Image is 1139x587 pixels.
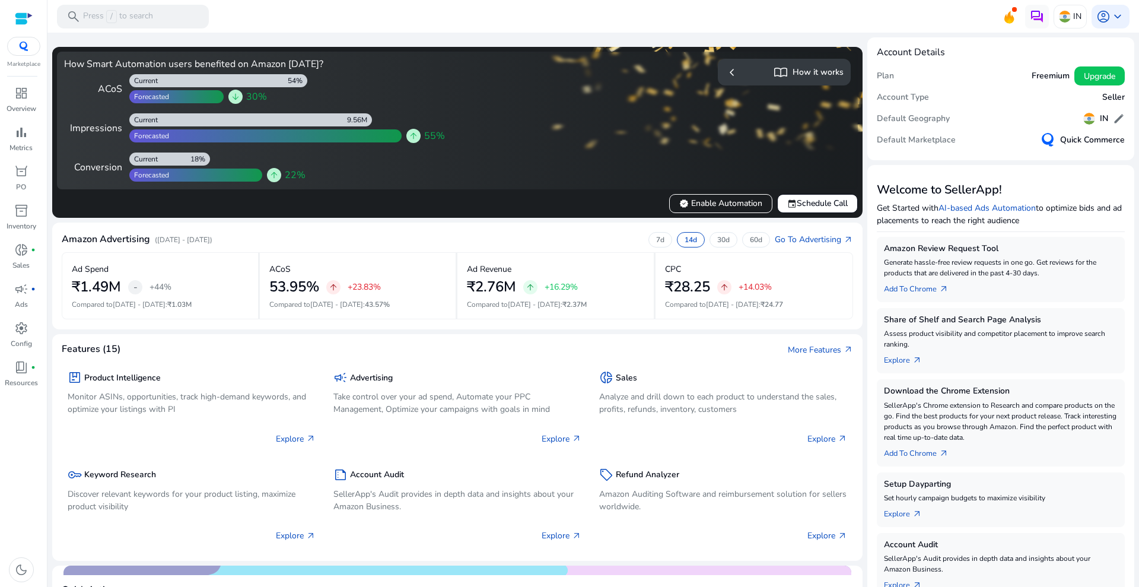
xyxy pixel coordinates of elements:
a: Go To Advertisingarrow_outward [775,233,853,246]
span: sell [599,468,613,482]
span: ₹2.37M [562,300,587,309]
h5: Setup Dayparting [884,480,1118,490]
span: - [133,280,138,294]
span: arrow_downward [231,92,240,101]
button: verifiedEnable Automation [669,194,772,213]
span: package [68,370,82,385]
span: arrow_upward [720,283,729,292]
span: key [68,468,82,482]
p: Press to search [83,10,153,23]
p: +44% [149,283,171,291]
span: Enable Automation [679,197,762,210]
div: Forecasted [129,170,169,180]
span: arrow_outward [912,356,922,365]
h4: Features (15) [62,344,120,355]
p: Sales [12,260,30,271]
div: Current [129,76,158,85]
p: SellerApp's Audit provides in depth data and insights about your Amazon Business. [884,553,1118,575]
span: dashboard [14,86,28,100]
h5: Share of Shelf and Search Page Analysis [884,315,1118,325]
p: 7d [656,235,664,245]
span: arrow_outward [838,434,847,443]
p: Compared to : [269,299,447,310]
p: Ad Spend [72,263,109,275]
p: PO [16,182,26,192]
h5: IN [1100,114,1108,124]
div: Impressions [64,121,122,135]
h5: Advertising [350,373,393,383]
h5: Quick Commerce [1060,135,1125,145]
span: arrow_outward [572,531,581,541]
p: Explore [276,529,316,542]
span: arrow_outward [912,509,922,519]
span: fiber_manual_record [31,287,36,291]
h5: Freemium [1032,71,1070,81]
span: edit [1113,113,1125,125]
p: Resources [5,377,38,388]
p: Ads [15,299,28,310]
h5: Refund Analyzer [616,470,679,480]
p: Marketplace [7,60,40,69]
span: arrow_outward [844,235,853,245]
p: Get Started with to optimize bids and ad placements to reach the right audience [877,202,1125,227]
span: fiber_manual_record [31,365,36,370]
p: 14d [685,235,697,245]
span: [DATE] - [DATE] [310,300,363,309]
span: arrow_outward [939,284,949,294]
a: Explorearrow_outward [884,503,931,520]
p: Overview [7,103,36,114]
p: SellerApp's Chrome extension to Research and compare products on the go. Find the best products f... [884,400,1118,443]
a: More Featuresarrow_outward [788,344,853,356]
span: chevron_left [725,65,739,80]
span: arrow_outward [838,531,847,541]
h5: Sales [616,373,637,383]
span: 55% [424,129,445,143]
span: arrow_upward [409,131,418,141]
span: ₹24.77 [761,300,783,309]
span: keyboard_arrow_down [1111,9,1125,24]
p: +14.03% [739,283,772,291]
p: Metrics [9,142,33,153]
p: Take control over your ad spend, Automate your PPC Management, Optimize your campaigns with goals... [333,391,581,415]
h5: Default Marketplace [877,135,956,145]
p: +23.83% [348,283,381,291]
a: Add To Chrome [884,443,958,459]
div: Conversion [64,160,122,174]
span: book_4 [14,360,28,375]
span: / [106,10,117,23]
h5: Seller [1102,93,1125,103]
p: ACoS [269,263,291,275]
span: 22% [285,168,306,182]
p: Discover relevant keywords for your product listing, maximize product visibility [68,488,316,513]
span: ₹1.03M [167,300,192,309]
h5: Product Intelligence [84,373,161,383]
div: Forecasted [129,92,169,101]
span: Schedule Call [787,197,848,210]
span: import_contacts [774,65,788,80]
p: Explore [807,433,847,445]
span: campaign [14,282,28,296]
span: search [66,9,81,24]
p: Assess product visibility and competitor placement to improve search ranking. [884,328,1118,350]
span: account_circle [1096,9,1111,24]
p: Monitor ASINs, opportunities, track high-demand keywords, and optimize your listings with PI [68,391,316,415]
h4: Amazon Advertising [62,234,150,245]
span: arrow_outward [306,434,316,443]
div: Current [129,154,158,164]
h2: ₹1.49M [72,278,121,296]
h5: Keyword Research [84,470,156,480]
h5: How it works [793,68,844,78]
p: Explore [542,433,581,445]
a: Explorearrow_outward [884,350,931,366]
img: in.svg [1083,113,1095,125]
p: Set hourly campaign budgets to maximize visibility [884,493,1118,503]
p: IN [1073,6,1081,27]
h5: Download the Chrome Extension [884,386,1118,396]
p: ([DATE] - [DATE]) [155,234,212,245]
span: [DATE] - [DATE] [508,300,561,309]
p: Compared to : [467,299,644,310]
h5: Amazon Review Request Tool [884,244,1118,254]
p: Explore [807,529,847,542]
span: arrow_upward [526,283,535,292]
div: 9.56M [347,115,372,125]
